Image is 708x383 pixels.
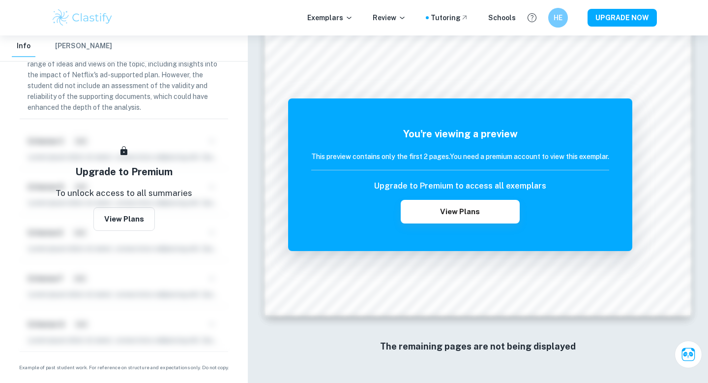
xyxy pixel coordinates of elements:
button: Info [12,35,35,57]
h5: You're viewing a preview [311,127,609,141]
button: View Plans [93,207,155,231]
h6: Upgrade to Premium to access all exemplars [374,180,546,192]
button: Ask Clai [675,341,702,368]
button: HE [548,8,568,28]
button: View Plans [401,200,520,223]
p: Review [373,12,406,23]
h5: Upgrade to Premium [75,164,173,179]
h6: The remaining pages are not being displayed [285,340,671,353]
a: Schools [488,12,516,23]
span: Example of past student work. For reference on structure and expectations only. Do not copy. [12,364,236,371]
button: UPGRADE NOW [588,9,657,27]
h6: This preview contains only the first 2 pages. You need a premium account to view this exemplar. [311,151,609,162]
a: Tutoring [431,12,469,23]
p: Exemplars [307,12,353,23]
img: Clastify logo [51,8,114,28]
button: [PERSON_NAME] [55,35,112,57]
button: Help and Feedback [524,9,540,26]
h6: HE [553,12,564,23]
p: To unlock access to all summaries [56,187,192,200]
